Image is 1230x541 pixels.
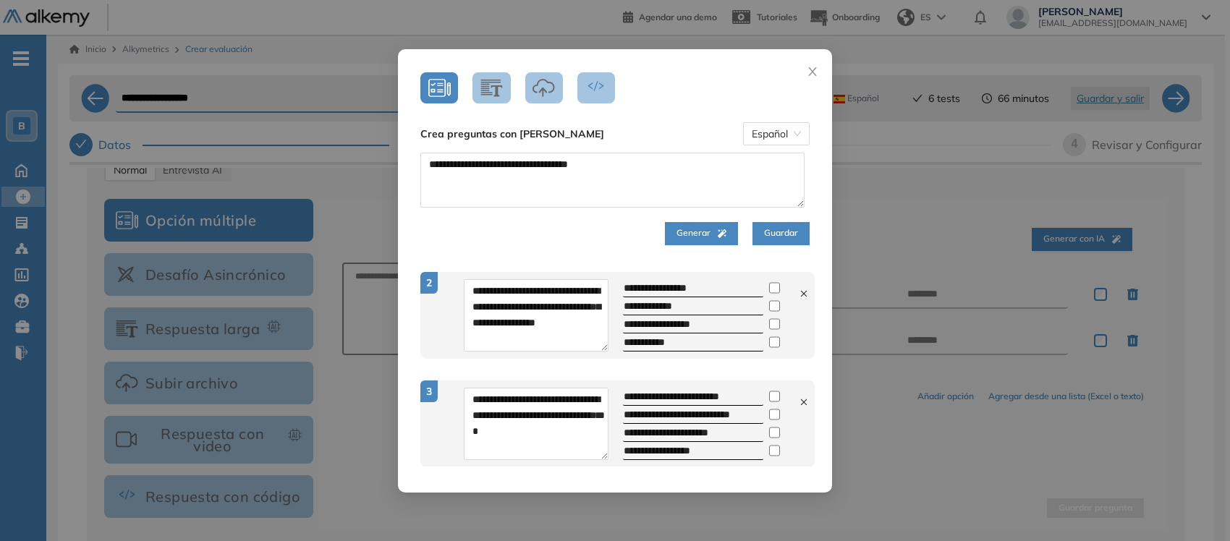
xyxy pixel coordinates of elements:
span: close [807,66,818,77]
iframe: Chat Widget [1158,472,1230,541]
button: Close [793,49,832,88]
button: Guardar [752,222,810,245]
span: Generar [676,226,726,240]
span: Guardar [764,226,798,240]
button: Generar [665,222,738,245]
b: Crea preguntas con [PERSON_NAME] [420,126,604,142]
span: 3 [426,385,432,398]
span: 2 [426,276,432,289]
span: Español [752,123,801,145]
